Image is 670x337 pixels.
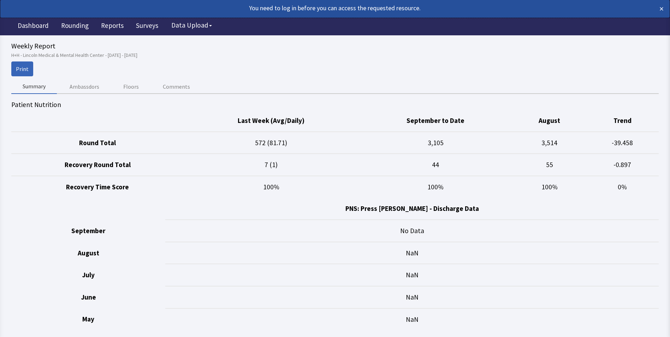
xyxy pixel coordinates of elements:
[11,176,184,198] td: Recovery Time Score
[513,110,586,132] th: August
[184,132,358,154] td: 572 (81.71)
[406,315,419,324] span: NaN
[11,264,165,286] th: July
[184,154,358,176] td: 7 (1)
[11,132,184,154] td: Round Total
[165,198,659,220] th: PNS: Press [PERSON_NAME] - Discharge Data
[16,65,29,73] span: Print
[586,132,659,154] td: -39.458
[96,18,129,35] a: Reports
[11,52,659,59] p: H+H - Lincoln Medical & Mental Health Center - [DATE] - [DATE]
[513,154,586,176] td: 55
[11,242,165,264] th: August
[406,249,419,257] span: NaN
[586,176,659,198] td: 0%
[11,220,165,242] th: September
[358,154,513,176] td: 44
[11,286,165,308] th: June
[6,3,598,13] div: You need to log in before you can access the requested resource.
[513,132,586,154] td: 3,514
[11,308,165,330] th: May
[406,293,419,301] span: NaN
[131,18,164,35] a: Surveys
[11,154,184,176] td: Recovery Round Total
[358,132,513,154] td: 3,105
[56,18,94,35] a: Rounding
[513,176,586,198] td: 100%
[586,154,659,176] td: -0.897
[400,226,424,235] span: No Data
[586,110,659,132] th: Trend
[11,100,659,110] h1: Patient Nutrition
[11,61,33,76] button: Print
[12,18,54,35] a: Dashboard
[184,176,358,198] td: 100%
[11,41,659,51] div: Weekly Report
[358,110,513,132] th: September to Date
[358,176,513,198] td: 100%
[406,271,419,279] span: NaN
[58,79,111,94] button: Ambassdors
[11,79,57,94] button: Summary
[167,19,216,32] button: Data Upload
[152,79,201,94] button: Comments
[659,3,664,14] button: ×
[184,110,358,132] th: Last Week (Avg/Daily)
[112,79,150,94] button: Floors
